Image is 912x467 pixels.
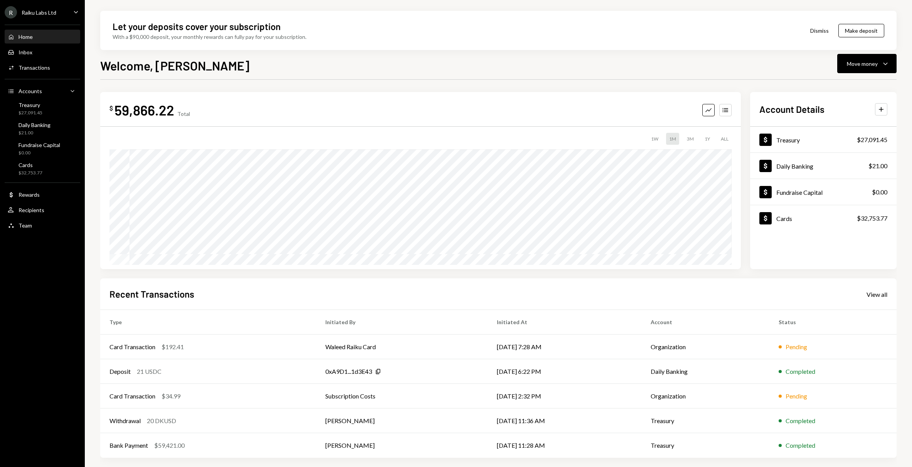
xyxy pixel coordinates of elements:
[19,162,42,168] div: Cards
[868,161,887,171] div: $21.00
[137,367,162,376] div: 21 USDC
[316,384,488,408] td: Subscription Costs
[5,60,80,74] a: Transactions
[19,49,32,55] div: Inbox
[100,310,316,335] th: Type
[22,9,56,16] div: Raiku Labs Ltd
[641,408,769,433] td: Treasury
[19,130,50,136] div: $21.00
[109,441,148,450] div: Bank Payment
[114,101,174,119] div: 59,866.22
[5,84,80,98] a: Accounts
[718,133,732,145] div: ALL
[19,207,44,213] div: Recipients
[113,33,306,41] div: With a $90,000 deposit, your monthly rewards can fully pay for your subscription.
[162,342,184,352] div: $192.41
[113,20,281,33] div: Let your deposits cover your subscription
[837,54,897,73] button: Move money
[19,122,50,128] div: Daily Banking
[641,359,769,384] td: Daily Banking
[109,416,141,425] div: Withdrawal
[154,441,185,450] div: $59,421.00
[641,310,769,335] th: Account
[750,205,897,231] a: Cards$32,753.77
[5,139,80,158] a: Fundraise Capital$0.00
[109,392,155,401] div: Card Transaction
[488,359,641,384] td: [DATE] 6:22 PM
[5,159,80,178] a: Cards$32,753.77
[316,310,488,335] th: Initiated By
[5,30,80,44] a: Home
[786,367,815,376] div: Completed
[872,187,887,197] div: $0.00
[19,150,60,156] div: $0.00
[5,119,80,138] a: Daily Banking$21.00
[786,342,807,352] div: Pending
[109,104,113,112] div: $
[19,142,60,148] div: Fundraise Capital
[5,218,80,232] a: Team
[769,310,897,335] th: Status
[19,64,50,71] div: Transactions
[641,335,769,359] td: Organization
[100,58,249,73] h1: Welcome, [PERSON_NAME]
[162,392,180,401] div: $34.99
[177,110,190,117] div: Total
[702,133,713,145] div: 1Y
[316,433,488,458] td: [PERSON_NAME]
[776,136,800,144] div: Treasury
[488,384,641,408] td: [DATE] 2:32 PM
[488,408,641,433] td: [DATE] 11:36 AM
[776,162,813,170] div: Daily Banking
[857,214,887,223] div: $32,753.77
[5,99,80,118] a: Treasury$27,091.45
[488,310,641,335] th: Initiated At
[19,222,32,229] div: Team
[316,408,488,433] td: [PERSON_NAME]
[847,60,878,68] div: Move money
[19,110,42,116] div: $27,091.45
[19,170,42,176] div: $32,753.77
[786,441,815,450] div: Completed
[786,416,815,425] div: Completed
[684,133,697,145] div: 3M
[648,133,661,145] div: 1W
[776,215,792,222] div: Cards
[801,22,838,40] button: Dismiss
[759,103,825,115] h2: Account Details
[19,88,42,94] div: Accounts
[19,102,42,108] div: Treasury
[750,153,897,179] a: Daily Banking$21.00
[641,384,769,408] td: Organization
[109,288,194,300] h2: Recent Transactions
[5,45,80,59] a: Inbox
[316,335,488,359] td: Waleed Raiku Card
[867,290,887,298] a: View all
[786,392,807,401] div: Pending
[666,133,679,145] div: 1M
[109,342,155,352] div: Card Transaction
[19,33,33,40] div: Home
[641,433,769,458] td: Treasury
[5,187,80,201] a: Rewards
[867,291,887,298] div: View all
[857,135,887,144] div: $27,091.45
[19,191,40,198] div: Rewards
[488,335,641,359] td: [DATE] 7:28 AM
[325,367,372,376] div: 0xA9D1...1d3E43
[488,433,641,458] td: [DATE] 11:28 AM
[5,6,17,18] div: R
[109,367,131,376] div: Deposit
[838,24,884,37] button: Make deposit
[750,179,897,205] a: Fundraise Capital$0.00
[750,127,897,152] a: Treasury$27,091.45
[147,416,176,425] div: 20 DKUSD
[5,203,80,217] a: Recipients
[776,189,823,196] div: Fundraise Capital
